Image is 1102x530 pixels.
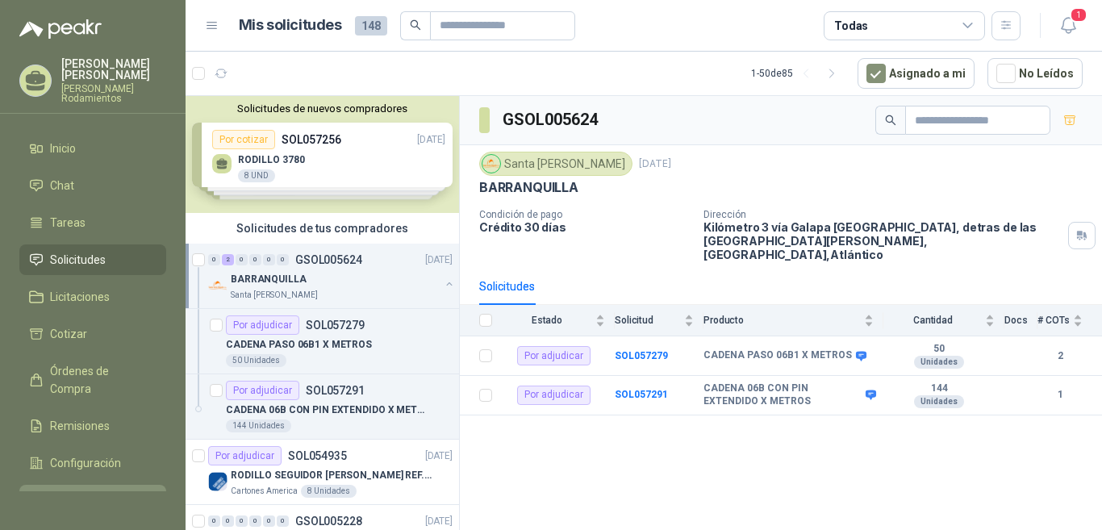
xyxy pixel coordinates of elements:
div: 1 - 50 de 85 [751,61,845,86]
p: CADENA 06B CON PIN EXTENDIDO X METROS [226,403,427,418]
p: Crédito 30 días [479,220,691,234]
b: 144 [883,382,995,395]
img: Logo peakr [19,19,102,39]
b: SOL057279 [615,350,668,361]
button: Solicitudes de nuevos compradores [192,102,453,115]
th: Docs [1004,305,1037,336]
span: Solicitud [615,315,681,326]
p: Kilómetro 3 vía Galapa [GEOGRAPHIC_DATA], detras de las [GEOGRAPHIC_DATA][PERSON_NAME], [GEOGRAPH... [703,220,1062,261]
div: 2 [222,254,234,265]
a: Por adjudicarSOL057291CADENA 06B CON PIN EXTENDIDO X METROS144 Unidades [186,374,459,440]
a: Licitaciones [19,282,166,312]
h1: Mis solicitudes [239,14,342,37]
button: Asignado a mi [858,58,975,89]
p: [DATE] [425,252,453,268]
p: Cartones America [231,485,298,498]
th: Cantidad [883,305,1004,336]
span: Inicio [50,140,76,157]
p: SOL057291 [306,385,365,396]
div: Por adjudicar [208,446,282,465]
button: 1 [1054,11,1083,40]
a: Solicitudes [19,244,166,275]
p: SOL054935 [288,450,347,461]
p: [DATE] [425,449,453,464]
span: Licitaciones [50,288,110,306]
a: Por adjudicarSOL057279CADENA PASO 06B1 X METROS50 Unidades [186,309,459,374]
p: RODILLO SEGUIDOR [PERSON_NAME] REF. NATV-17-PPA [PERSON_NAME] [231,468,432,483]
a: Inicio [19,133,166,164]
img: Company Logo [482,155,500,173]
div: 0 [249,515,261,527]
b: 50 [883,343,995,356]
span: search [410,19,421,31]
p: GSOL005228 [295,515,362,527]
div: 0 [208,515,220,527]
span: Cotizar [50,325,87,343]
span: Producto [703,315,861,326]
div: 0 [222,515,234,527]
p: [DATE] [639,156,671,172]
div: Por adjudicar [226,381,299,400]
span: search [885,115,896,126]
div: Unidades [914,395,964,408]
div: Solicitudes de tus compradores [186,213,459,244]
th: Solicitud [615,305,703,336]
img: Company Logo [208,276,227,295]
a: Configuración [19,448,166,478]
span: Cantidad [883,315,982,326]
a: Chat [19,170,166,201]
p: GSOL005624 [295,254,362,265]
span: Solicitudes [50,251,106,269]
div: Santa [PERSON_NAME] [479,152,632,176]
b: 1 [1037,387,1083,403]
a: Por adjudicarSOL054935[DATE] Company LogoRODILLO SEGUIDOR [PERSON_NAME] REF. NATV-17-PPA [PERSON_... [186,440,459,505]
span: 148 [355,16,387,35]
b: 2 [1037,348,1083,364]
span: # COTs [1037,315,1070,326]
a: Tareas [19,207,166,238]
a: Órdenes de Compra [19,356,166,404]
span: 1 [1070,7,1087,23]
th: # COTs [1037,305,1102,336]
div: 0 [263,515,275,527]
span: Chat [50,177,74,194]
span: Tareas [50,214,86,232]
div: 0 [236,254,248,265]
span: Configuración [50,454,121,472]
img: Company Logo [208,472,227,491]
a: Manuales y ayuda [19,485,166,515]
p: BARRANQUILLA [231,272,307,287]
a: 0 2 0 0 0 0 GSOL005624[DATE] Company LogoBARRANQUILLASanta [PERSON_NAME] [208,250,456,302]
p: CADENA PASO 06B1 X METROS [226,337,372,353]
div: Solicitudes [479,278,535,295]
p: SOL057279 [306,319,365,331]
div: 8 Unidades [301,485,357,498]
div: 0 [208,254,220,265]
div: 0 [277,254,289,265]
span: Estado [502,315,592,326]
button: No Leídos [987,58,1083,89]
a: SOL057291 [615,389,668,400]
a: Cotizar [19,319,166,349]
p: BARRANQUILLA [479,179,578,196]
div: Unidades [914,356,964,369]
p: [PERSON_NAME] Rodamientos [61,84,166,103]
p: Condición de pago [479,209,691,220]
a: Remisiones [19,411,166,441]
th: Estado [502,305,615,336]
p: Dirección [703,209,1062,220]
div: 144 Unidades [226,419,291,432]
p: Santa [PERSON_NAME] [231,289,318,302]
span: Órdenes de Compra [50,362,151,398]
p: [DATE] [425,514,453,529]
th: Producto [703,305,883,336]
div: Todas [834,17,868,35]
div: 0 [263,254,275,265]
h3: GSOL005624 [503,107,600,132]
div: 0 [277,515,289,527]
p: [PERSON_NAME] [PERSON_NAME] [61,58,166,81]
div: Por adjudicar [517,346,591,365]
div: 0 [249,254,261,265]
span: Remisiones [50,417,110,435]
